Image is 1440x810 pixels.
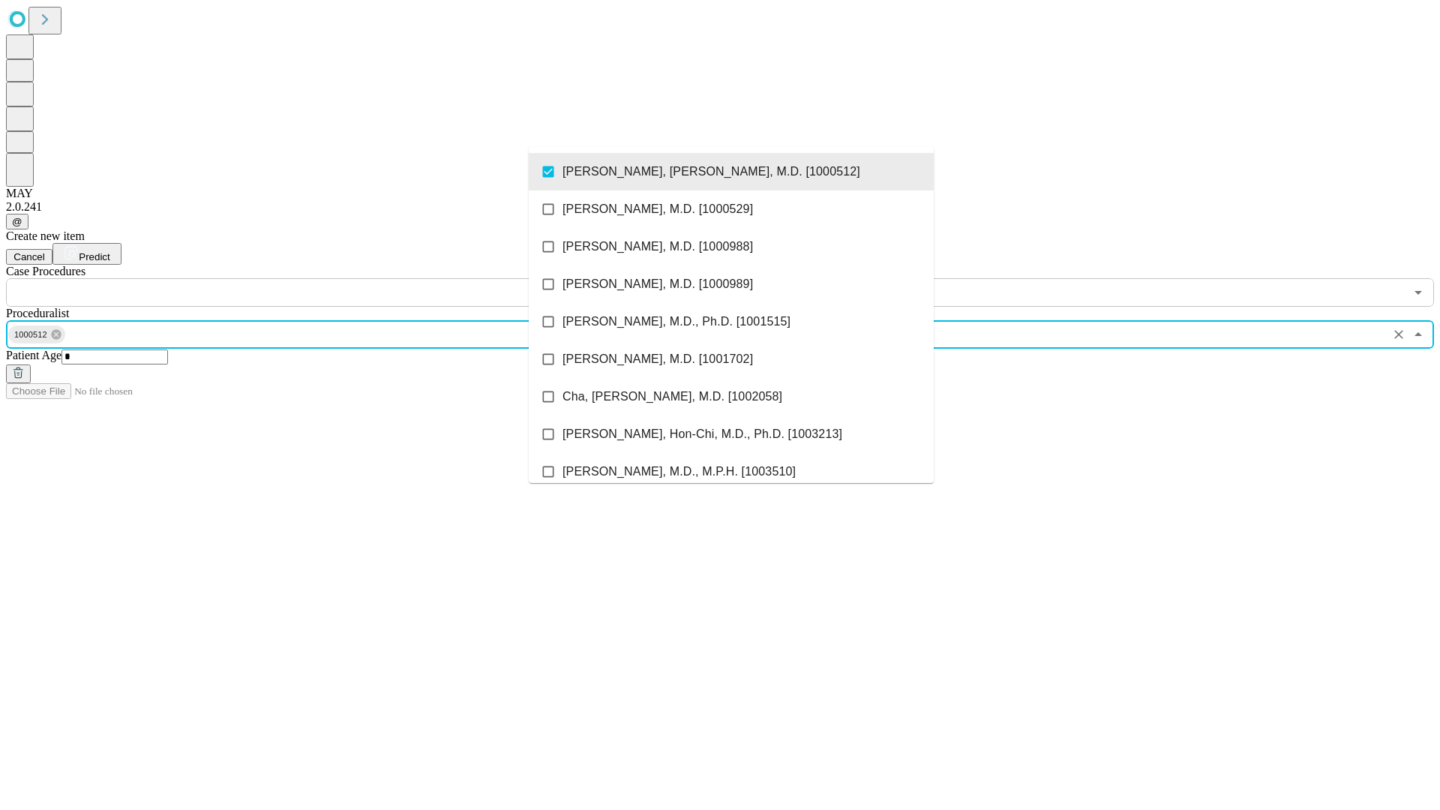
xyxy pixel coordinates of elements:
[6,214,28,229] button: @
[562,238,753,256] span: [PERSON_NAME], M.D. [1000988]
[6,249,52,265] button: Cancel
[8,326,53,343] span: 1000512
[562,463,796,481] span: [PERSON_NAME], M.D., M.P.H. [1003510]
[8,325,65,343] div: 1000512
[13,251,45,262] span: Cancel
[562,200,753,218] span: [PERSON_NAME], M.D. [1000529]
[12,216,22,227] span: @
[6,187,1434,200] div: MAY
[562,425,842,443] span: [PERSON_NAME], Hon-Chi, M.D., Ph.D. [1003213]
[6,265,85,277] span: Scheduled Procedure
[1388,324,1409,345] button: Clear
[79,251,109,262] span: Predict
[6,349,61,361] span: Patient Age
[52,243,121,265] button: Predict
[562,350,753,368] span: [PERSON_NAME], M.D. [1001702]
[562,388,782,406] span: Cha, [PERSON_NAME], M.D. [1002058]
[6,200,1434,214] div: 2.0.241
[562,313,790,331] span: [PERSON_NAME], M.D., Ph.D. [1001515]
[1408,324,1429,345] button: Close
[1408,282,1429,303] button: Open
[6,229,85,242] span: Create new item
[562,163,860,181] span: [PERSON_NAME], [PERSON_NAME], M.D. [1000512]
[562,275,753,293] span: [PERSON_NAME], M.D. [1000989]
[6,307,69,319] span: Proceduralist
